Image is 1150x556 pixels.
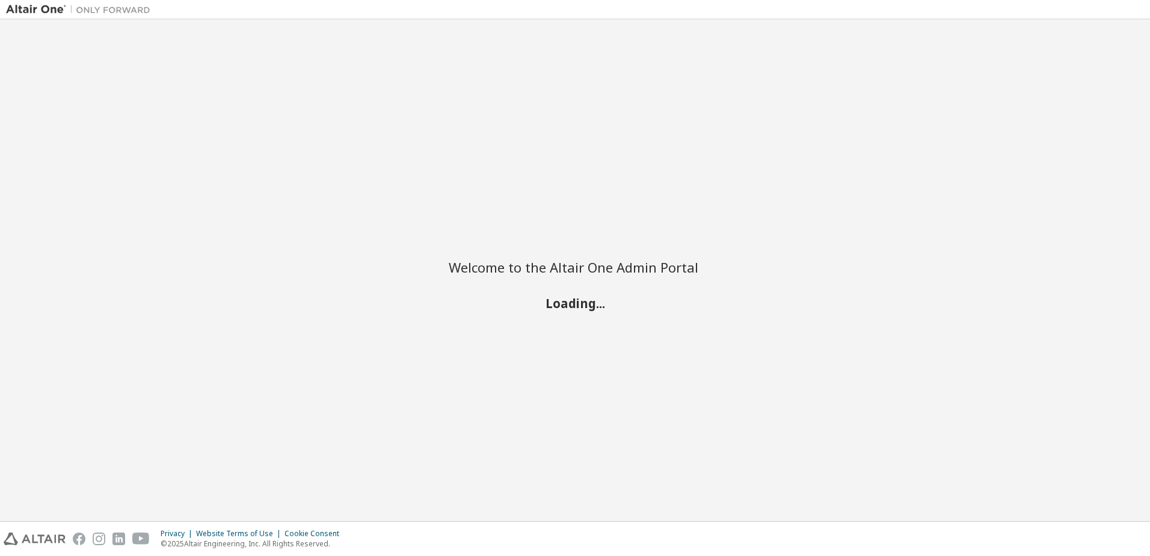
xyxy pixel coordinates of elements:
[449,295,701,311] h2: Loading...
[6,4,156,16] img: Altair One
[161,529,196,539] div: Privacy
[4,533,66,545] img: altair_logo.svg
[449,259,701,276] h2: Welcome to the Altair One Admin Portal
[112,533,125,545] img: linkedin.svg
[73,533,85,545] img: facebook.svg
[196,529,284,539] div: Website Terms of Use
[93,533,105,545] img: instagram.svg
[132,533,150,545] img: youtube.svg
[161,539,346,549] p: © 2025 Altair Engineering, Inc. All Rights Reserved.
[284,529,346,539] div: Cookie Consent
